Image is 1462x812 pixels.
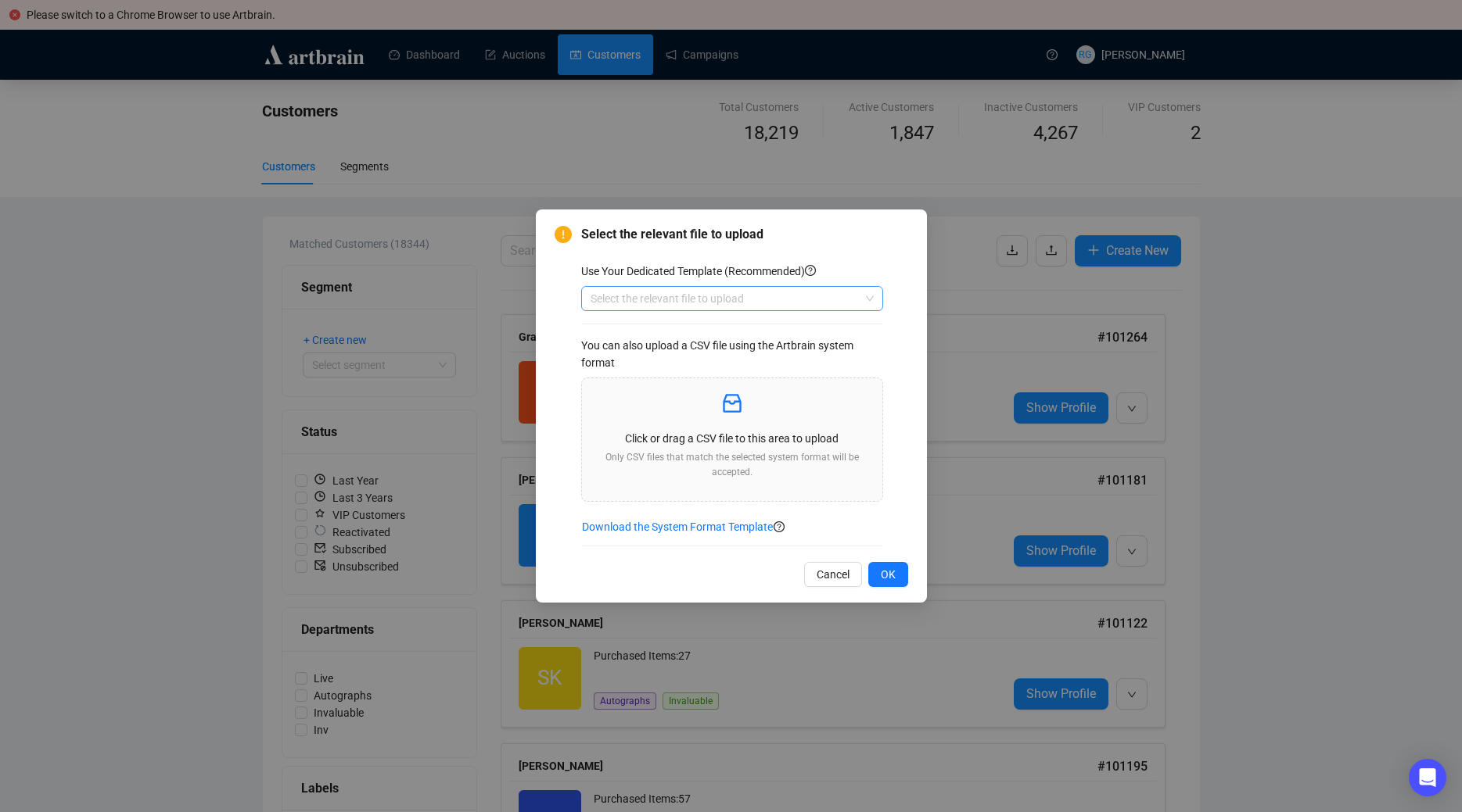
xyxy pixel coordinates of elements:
div: Use Your Dedicated Template (Recommended) [581,263,883,280]
p: Click or drag a CSV file to this area to upload [594,430,870,447]
span: Select the relevant file to upload [581,225,908,244]
button: OK [868,562,908,587]
span: question-circle [774,521,785,532]
button: Download the System Format Template [581,514,774,539]
span: question-circle [805,265,816,276]
span: Cancel [817,566,850,583]
p: Only CSV files that match the selected system format will be accepted. [594,450,870,480]
span: Download the System Format Template [582,518,773,535]
span: inboxClick or drag a CSV file to this area to uploadOnly CSV files that match the selected system... [582,378,882,502]
div: Open Intercom Messenger [1409,759,1446,796]
button: Cancel [804,562,862,587]
span: OK [881,566,896,583]
div: You can also upload a CSV file using the Artbrain system format [581,337,883,371]
span: exclamation-circle [555,226,572,243]
span: inbox [720,391,745,416]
